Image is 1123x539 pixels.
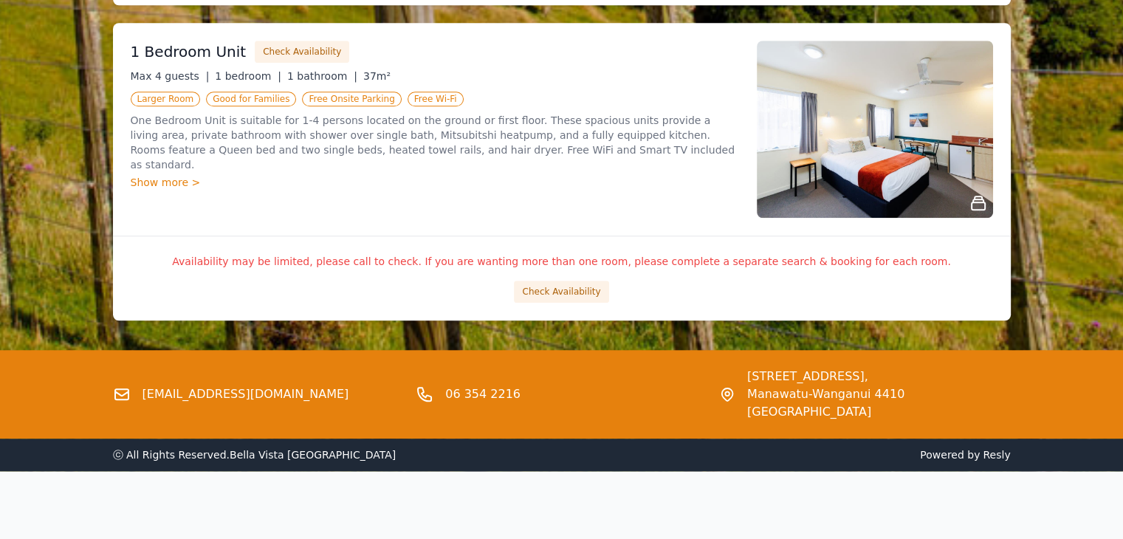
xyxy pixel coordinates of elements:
button: Check Availability [255,41,349,63]
div: Show more > [131,175,739,190]
span: Good for Families [206,92,296,106]
a: Resly [983,449,1010,461]
span: ⓒ All Rights Reserved. Bella Vista [GEOGRAPHIC_DATA] [113,449,396,461]
span: 1 bathroom | [287,70,357,82]
a: [EMAIL_ADDRESS][DOMAIN_NAME] [142,385,349,403]
span: 37m² [363,70,391,82]
p: Availability may be limited, please call to check. If you are wanting more than one room, please ... [131,254,993,269]
span: Powered by [568,447,1011,462]
a: 06 354 2216 [445,385,521,403]
span: Free Onsite Parking [302,92,401,106]
span: Max 4 guests | [131,70,210,82]
span: Larger Room [131,92,201,106]
span: Manawatu-Wanganui 4410 [GEOGRAPHIC_DATA] [747,385,1011,421]
button: Check Availability [514,281,608,303]
p: One Bedroom Unit is suitable for 1-4 persons located on the ground or first floor. These spacious... [131,113,739,172]
span: 1 bedroom | [215,70,281,82]
span: [STREET_ADDRESS], [747,368,1011,385]
h3: 1 Bedroom Unit [131,41,247,62]
span: Free Wi-Fi [408,92,464,106]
